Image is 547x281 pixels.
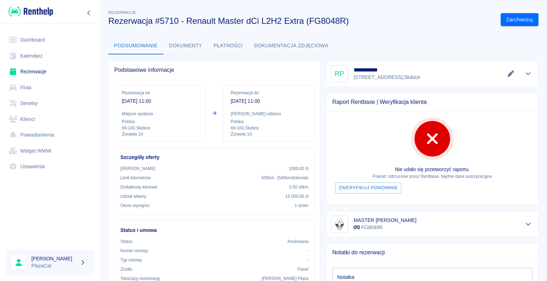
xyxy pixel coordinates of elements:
h6: Status i umowa [120,227,308,234]
div: RP [331,65,348,82]
p: Dodatkowy kilometr [120,184,157,190]
p: Polska [122,118,198,125]
p: Miejsce wydania [122,111,198,117]
h6: Szczegóły oferty [120,154,308,161]
button: Pokaż szczegóły [522,219,534,229]
a: Serwisy [6,95,94,111]
button: Zarchiwizuj [501,13,538,26]
span: Raport Rentbase | Weryfikacja klienta [332,99,532,106]
p: - [307,257,308,263]
a: Klienci [6,111,94,127]
p: 0,50 zł /km [289,184,308,190]
p: [DATE] 11:00 [122,97,198,105]
a: Ustawienia [6,159,94,175]
p: 69-100 , Słubice [122,125,198,131]
img: Image [332,217,347,231]
p: Żurawia 1A [231,131,307,137]
p: Polska [231,118,307,125]
p: Żrodło [120,266,132,272]
button: Pokaż szczegóły [522,69,534,79]
p: Nie udało się przetworzyć raportu. [332,166,532,173]
p: Typ umowy [120,257,142,263]
button: Zweryfikuj ponownie [335,182,401,193]
p: Status [120,238,132,245]
h6: [PERSON_NAME] [31,255,77,262]
button: Płatności [208,37,249,54]
a: Flota [6,80,94,96]
p: 500 km [261,175,308,181]
p: PlazaCar [31,262,77,270]
a: Dashboard [6,32,94,48]
p: Numer umowy [120,248,148,254]
button: Dokumenty [163,37,208,54]
p: 1 dzień [295,202,308,209]
h6: MASTER [PERSON_NAME] [354,217,416,224]
p: Anulowana [287,238,308,245]
p: Rezerwacja od [122,90,198,96]
p: Rezerwacja do [231,90,307,96]
p: [PERSON_NAME] [120,165,155,172]
span: Rezerwacje [108,10,136,15]
span: Notatki do rezerwacji [332,249,532,256]
p: - [307,248,308,254]
a: Kalendarz [6,48,94,64]
img: Renthelp logo [9,6,53,17]
button: Edytuj dane [505,69,517,79]
p: Limit kilometrów [120,175,151,181]
span: Podstawowe informacje [114,67,314,74]
a: Powiadomienia [6,127,94,143]
p: Powód: odrzucone przez Rentbase: błędne dane autoryzacyjne [332,173,532,180]
p: Udział własny [120,193,146,200]
p: Żurawia 1A [122,131,198,137]
p: [DATE] 11:00 [231,97,307,105]
p: 69-100 , Słubice [231,125,307,131]
span: ( 500 km dziennie ) [277,175,308,180]
p: Panel [298,266,309,272]
p: [STREET_ADDRESS] , Słubice [354,74,420,81]
button: Podsumowanie [108,37,163,54]
a: Rezerwacje [6,64,94,80]
button: Zwiń nawigację [84,8,94,17]
p: FG8048R [354,224,416,231]
p: Okres wynajmu [120,202,150,209]
a: Widget WWW [6,143,94,159]
p: 1000,00 zł [289,165,308,172]
button: Dokumentacja zdjęciowa [249,37,334,54]
p: [PERSON_NAME] odbioru [231,111,307,117]
a: Renthelp logo [6,6,53,17]
h3: Rezerwacja #5710 - Renault Master dCi L2H2 Extra (FG8048R) [108,16,495,26]
p: 15 000,00 zł [285,193,308,200]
